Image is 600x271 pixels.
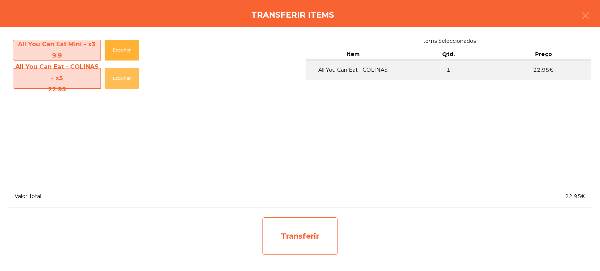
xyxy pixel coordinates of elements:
td: All You Can Eat - COLINAS [306,60,401,80]
span: All You Can Eat - COLINAS - x5 [13,61,100,95]
span: Valor Total [15,193,41,200]
th: Qtd. [401,49,496,60]
div: 22.95 [13,84,100,95]
h4: Transferir items [251,9,334,21]
th: Preço [496,49,591,60]
span: All You Can Eat Mini - x3 [13,39,100,62]
span: Items Seleccionados [306,36,591,46]
td: 1 [401,60,496,80]
button: Escolher [105,68,139,89]
button: Escolher [105,40,139,61]
td: 22.95€ [496,60,591,80]
div: Transferir [262,217,337,255]
span: 22.95€ [565,193,585,200]
div: 9.9 [13,50,100,61]
th: Item [306,49,401,60]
